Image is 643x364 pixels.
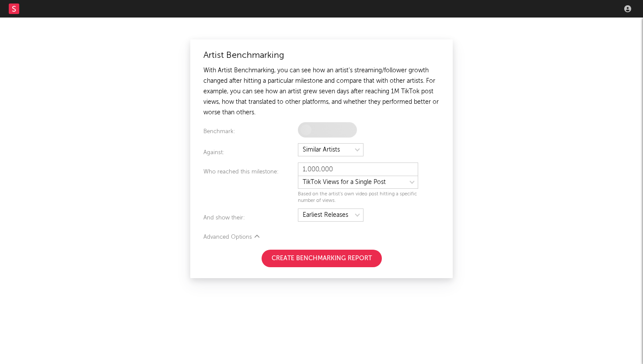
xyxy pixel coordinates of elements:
[298,163,418,176] input: eg. 1,000,000
[203,167,298,204] div: Who reached this milestone:
[203,127,298,139] div: Benchmark:
[203,213,298,223] div: And show their:
[203,232,440,243] div: Advanced Options
[262,250,382,267] button: Create Benchmarking Report
[203,148,298,158] div: Against:
[203,65,440,118] div: With Artist Benchmarking, you can see how an artist's streaming/follower growth changed after hit...
[203,50,440,61] div: Artist Benchmarking
[298,191,418,204] div: Based on the artist's own video post hitting a specific number of views.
